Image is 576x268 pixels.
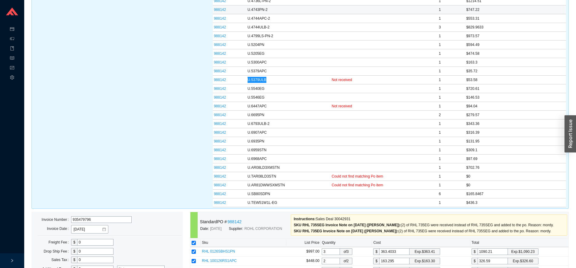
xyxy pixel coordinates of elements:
span: [DATE] [210,226,222,232]
div: Exp. $363.41 [415,249,435,255]
span: RHL 0126SBHS1PN [202,249,235,253]
th: List Price [286,238,321,247]
td: $316.39 [465,128,515,137]
td: 1 [415,198,465,207]
a: 988142 [214,183,226,187]
th: Sku [201,238,286,247]
td: 1 [415,128,465,137]
th: Total [470,238,568,247]
a: 988142 [214,95,226,100]
a: 988142 [214,69,226,73]
span: SKU RHL 735SEG Invoice Note on [DATE] ([PERSON_NAME]) : [294,223,401,227]
a: 988142 [214,148,226,152]
td: U.5205EG [246,49,331,58]
td: 1 [415,181,465,190]
a: 988142 [214,157,226,161]
div: Date: Supplier: [200,226,291,232]
td: U.5300APC [246,58,331,67]
a: 988142 [214,51,226,56]
a: 988142 [214,16,226,21]
td: U.AR81DWWSXMSTN [246,181,331,190]
th: Quantity [321,238,372,247]
div: $ [71,257,77,263]
td: 1 [415,32,465,41]
div: Not received [332,103,413,109]
td: 1 [415,155,465,163]
td: $146.53 [465,93,515,102]
td: 1 [415,49,465,58]
span: fund [10,64,14,73]
div: $448.00 [288,258,319,264]
td: $309.1 [465,146,515,155]
a: 988142 [214,201,226,205]
div: Not received [332,77,413,83]
td: U.6935PN [246,137,331,146]
input: 09/15/2025 [74,226,102,232]
td: U.6695PN [246,111,331,119]
td: U.4744APC-2 [246,14,331,23]
td: $829.9633 [465,23,515,32]
label: Sales Tax [51,256,71,264]
span: SKU RHL 735EG Invoice Note on [DATE] ([PERSON_NAME]) : [294,229,398,233]
a: 988142 [214,113,226,117]
div: $ [71,248,77,255]
a: 988142 [214,25,226,29]
td: $747.22 [465,5,515,14]
div: Exp. $1,090.23 [511,249,535,255]
a: 988142 [214,60,226,64]
td: U.SB80SDPN [246,190,331,198]
div: $ [71,239,77,246]
span: read [10,54,14,64]
div: (2) of RHL 735EG were received instead of RHL 735SEG and added to the po. Reason: mordy. [294,222,564,228]
div: $ [373,248,379,255]
td: U.6907APC [246,128,331,137]
td: $594.49 [465,41,515,49]
td: U.4744ULB-2 [246,23,331,32]
td: 1 [415,93,465,102]
td: $94.04 [465,102,515,111]
td: U.6968APC [246,155,331,163]
span: right [10,259,14,263]
td: 1 [415,76,465,84]
td: $720.61 [465,84,515,93]
td: $35.72 [465,67,515,76]
a: 988142 [214,174,226,178]
td: U.4799LS-PN-2 [246,32,331,41]
td: $163.3 [465,58,515,67]
td: $0 [465,181,515,190]
td: 6 [415,190,465,198]
td: U.5546EG [246,93,331,102]
td: 1 [415,146,465,155]
span: credit-card [10,25,14,34]
td: U.TEW51W1L-EG [246,198,331,207]
div: (2) of RHL 735EG were received instead of RHL 735SEG and added to the po. Reason: mordy. [294,228,564,234]
td: 3 [415,23,465,32]
label: Freight Fee [48,238,71,247]
span: ROHL CORPORATION [244,226,282,232]
td: $553.31 [465,14,515,23]
div: Could not find matching Po item [332,182,413,188]
label: Invoice Date [47,224,71,233]
td: U.6793ULB-2 [246,119,331,128]
div: Exp. $163.30 [415,258,435,264]
td: 1 [415,102,465,111]
td: U.5204PN [246,41,331,49]
td: U.5379APC [246,67,331,76]
td: $702.76 [465,163,515,172]
td: $0 [465,172,515,181]
div: Standard PO # [200,218,291,225]
a: 988142 [214,139,226,143]
div: Sales Deal 30042931 [294,216,564,222]
td: U.5379ULB [246,76,331,84]
a: 988142 [214,34,226,38]
span: of 3 [340,249,352,255]
a: 988142 [214,122,226,126]
td: 1 [415,119,465,128]
td: $474.58 [465,49,515,58]
a: 988142 [214,43,226,47]
label: Drop Ship Fee [44,247,71,256]
td: 1 [415,84,465,93]
td: 1 [415,137,465,146]
td: 1 [415,163,465,172]
td: $973.57 [465,32,515,41]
